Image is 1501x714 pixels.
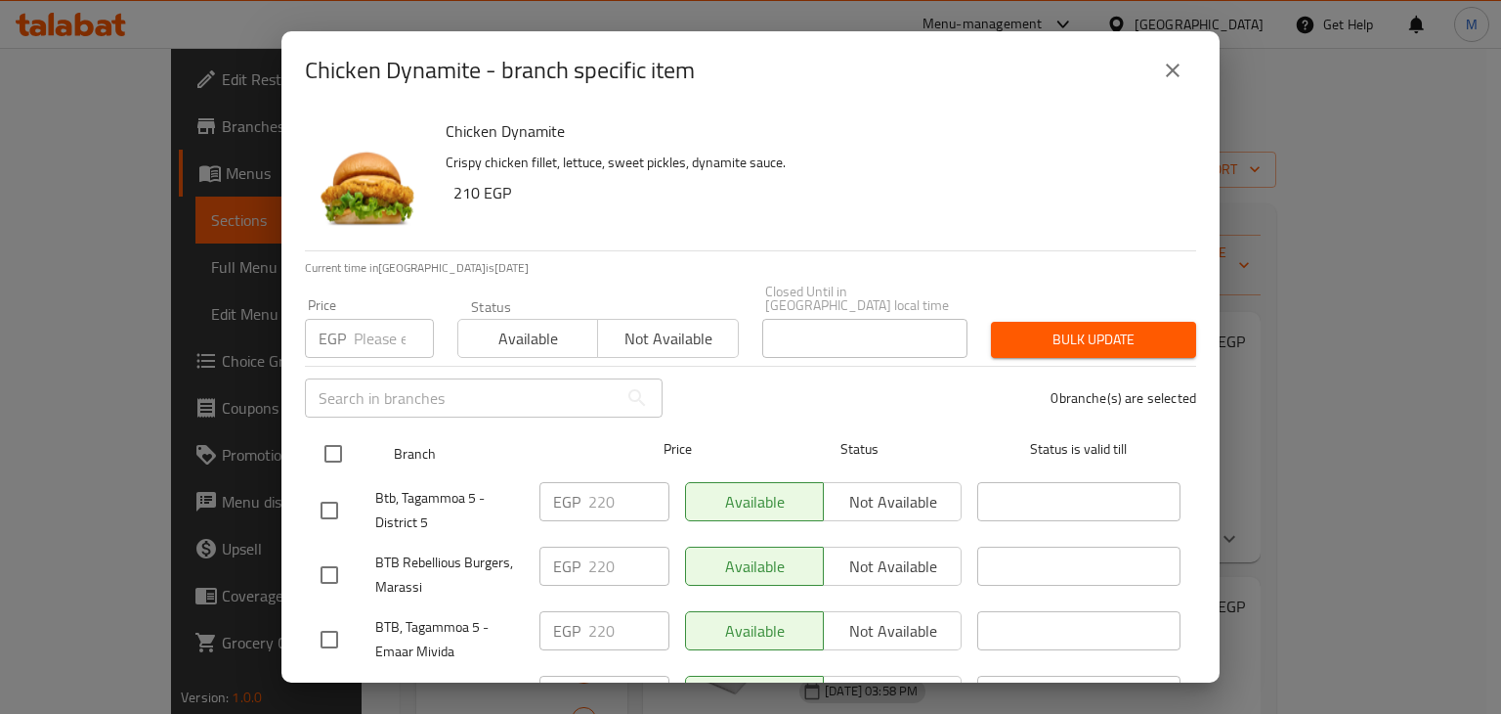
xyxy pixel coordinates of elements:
h6: Chicken Dynamite [446,117,1180,145]
span: Branch [394,442,597,467]
span: Status is valid till [977,437,1180,462]
input: Please enter price [588,482,669,521]
p: EGP [553,619,580,643]
span: Not available [606,325,730,353]
h6: 210 EGP [453,179,1180,206]
p: Crispy chicken fillet, lettuce, sweet pickles, dynamite sauce. [446,151,1180,175]
p: 0 branche(s) are selected [1051,388,1196,408]
h2: Chicken Dynamite - branch specific item [305,55,695,86]
span: Price [613,437,743,462]
span: Bulk update [1007,328,1180,352]
button: Bulk update [991,322,1196,358]
span: BTB, Tagammoa 5 - Emaar Mivida [375,615,524,664]
input: Please enter price [354,319,434,358]
span: Available [466,325,590,353]
p: Current time in [GEOGRAPHIC_DATA] is [DATE] [305,259,1196,277]
button: close [1149,47,1196,94]
button: Available [457,319,598,358]
p: EGP [553,490,580,513]
button: Not available [597,319,738,358]
img: Chicken Dynamite [305,117,430,243]
p: EGP [553,555,580,578]
input: Search in branches [305,379,618,418]
span: Btb, Tagammoa 5 - District 5 [375,486,524,535]
input: Please enter price [588,611,669,650]
span: Status [758,437,962,462]
input: Please enter price [588,547,669,586]
span: BTB Rebellious Burgers, Marassi [375,551,524,600]
p: EGP [319,327,346,350]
